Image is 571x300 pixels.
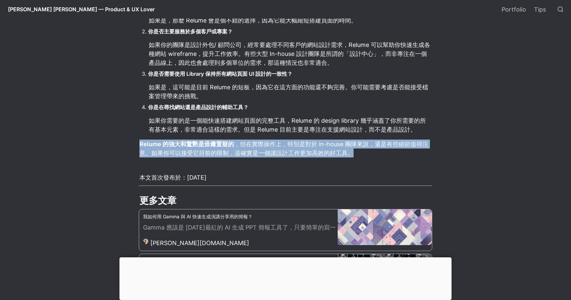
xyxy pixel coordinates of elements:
strong: Relume 的強大和驚艷是毋庸置疑的 [139,141,234,148]
img: 我如何用 Gamma 與 AI 快速生成演講分享用的簡報？ [338,209,432,245]
p: ，但在實際操作上，特別是對於 in-house 團隊來說，還是有些細節值得注意。如果你可以接受它目前的限制，這確實是一個讓設計工作更加高效的好工具。 [139,139,432,158]
p: 如果你需要的是一個能快速搭建網站頁面的完整工具，Relume 的 design library 幾乎涵蓋了你所需要的所有基本元素，非常適合這樣的需求。但是 Relume 目前主要是專注在支援網站... [148,115,432,135]
p: 如果你的團隊是設計外包/ 顧問公司，經常要處理不同客戶的網站設計需求，Relume 可以幫助你快速生成各種網站 wireframe，提升工作效率。有些大型 In-house 設計團隊是所謂的「設... [148,39,432,68]
h5: 我如何用 Gamma 與 AI 快速生成演講分享用的簡報？ [143,213,338,220]
p: [PERSON_NAME][DOMAIN_NAME] [150,238,249,247]
img: Readwise 可能是最好的「閱讀筆記工具」? [338,254,432,290]
p: Gamma 應該是 [DATE]最紅的 AI 生成 PPT 簡報工具了，只要簡單的寫一句 Prompt，就可以給你一份 10 頁左右的簡報。如果你還沒有嘗試過，非常建議親自感受用這個工具製作 P... [143,223,338,234]
h2: 更多文章 [139,194,432,208]
span: [PERSON_NAME] [PERSON_NAME] — Product & UX Lover [8,6,155,13]
a: Readwise 可能是最好的「閱讀筆記工具」?使用 Heptabase 開始記筆記之後，解決了想把零散的資訊以視覺化的方式統整在一起的痛點。[PERSON_NAME][DOMAIN_NAME]... [139,254,432,295]
strong: 你是在尋找網站還是產品設計的輔助工具？ [148,104,248,110]
iframe: Advertisement [120,257,452,298]
p: 本文首次發布於：[DATE] [139,172,432,183]
strong: 你是否需要使用 Library 保持所有網站頁面 UI 設計的一致性？ [148,70,292,77]
a: 我如何用 Gamma 與 AI 快速生成演講分享用的簡報？Gamma 應該是 [DATE]最紅的 AI 生成 PPT 簡報工具了，只要簡單的寫一句 Prompt，就可以給你一份 10 頁左右的簡... [139,209,432,251]
strong: 你是否主要服務於多個客戶或專案？ [148,28,233,35]
p: 如果是，這可能是目前 Relume 的短板，因為它在這方面的功能還不夠完善。你可能需要考慮是否能接受檔案管理帶來的挑戰。 [148,82,432,102]
p: 如果是，那麼 Relume 會是個不錯的選擇，因為它能大幅縮短搭建頁面的時間。 [148,15,432,26]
